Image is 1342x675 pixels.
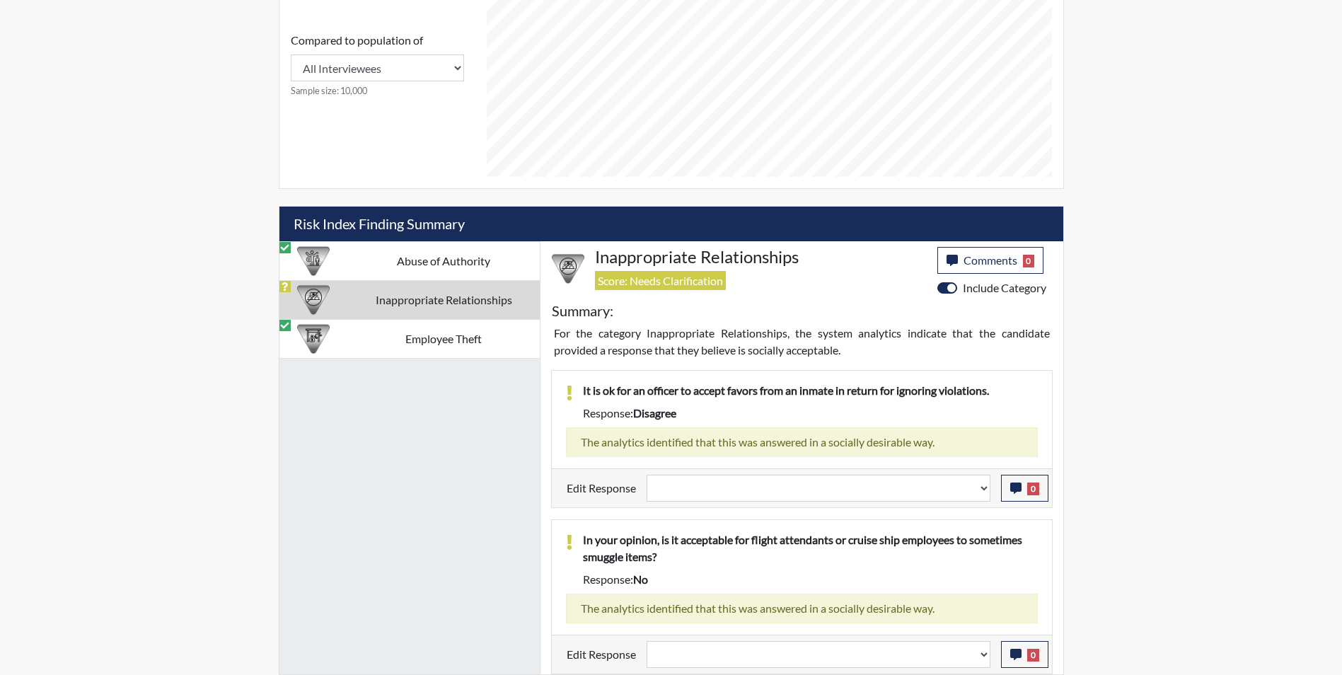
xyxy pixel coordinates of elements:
div: The analytics identified that this was answered in a socially desirable way. [566,427,1038,457]
div: The analytics identified that this was answered in a socially desirable way. [566,594,1038,623]
div: Response: [572,571,1048,588]
img: CATEGORY%20ICON-07.58b65e52.png [297,323,330,355]
button: 0 [1001,641,1048,668]
div: Response: [572,405,1048,422]
button: 0 [1001,475,1048,502]
span: 0 [1027,649,1039,662]
div: Update the test taker's response, the change might impact the score [636,475,1001,502]
p: It is ok for an officer to accept favors from an inmate in return for ignoring violations. [583,382,1038,399]
img: CATEGORY%20ICON-14.139f8ef7.png [552,253,584,285]
label: Edit Response [567,641,636,668]
td: Inappropriate Relationships [348,280,540,319]
h5: Summary: [552,302,613,319]
button: Comments0 [937,247,1044,274]
label: Compared to population of [291,32,423,49]
p: In your opinion, is it acceptable for flight attendants or cruise ship employees to sometimes smu... [583,531,1038,565]
div: Update the test taker's response, the change might impact the score [636,641,1001,668]
label: Include Category [963,279,1046,296]
span: Comments [964,253,1017,267]
td: Employee Theft [348,319,540,358]
small: Sample size: 10,000 [291,84,464,98]
span: no [633,572,648,586]
span: 0 [1023,255,1035,267]
p: For the category Inappropriate Relationships, the system analytics indicate that the candidate pr... [554,325,1050,359]
h4: Inappropriate Relationships [595,247,927,267]
h5: Risk Index Finding Summary [279,207,1063,241]
div: Consistency Score comparison among population [291,32,464,98]
span: Score: Needs Clarification [595,271,726,290]
td: Abuse of Authority [348,241,540,280]
img: CATEGORY%20ICON-01.94e51fac.png [297,245,330,277]
span: 0 [1027,483,1039,495]
label: Edit Response [567,475,636,502]
img: CATEGORY%20ICON-14.139f8ef7.png [297,284,330,316]
span: disagree [633,406,676,420]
